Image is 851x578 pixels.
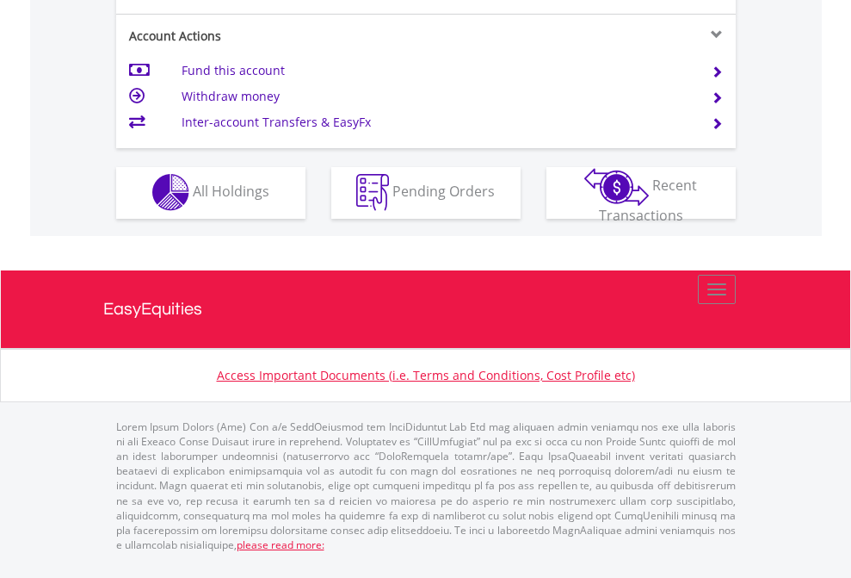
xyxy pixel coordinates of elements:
[584,168,649,206] img: transactions-zar-wht.png
[116,167,305,219] button: All Holdings
[331,167,521,219] button: Pending Orders
[599,176,698,225] span: Recent Transactions
[103,270,749,348] a: EasyEquities
[182,109,690,135] td: Inter-account Transfers & EasyFx
[217,367,635,383] a: Access Important Documents (i.e. Terms and Conditions, Cost Profile etc)
[193,182,269,201] span: All Holdings
[237,538,324,552] a: please read more:
[356,174,389,211] img: pending_instructions-wht.png
[546,167,736,219] button: Recent Transactions
[116,28,426,45] div: Account Actions
[182,84,690,109] td: Withdraw money
[116,420,736,552] p: Lorem Ipsum Dolors (Ame) Con a/e SeddOeiusmod tem InciDiduntut Lab Etd mag aliquaen admin veniamq...
[182,58,690,84] td: Fund this account
[392,182,495,201] span: Pending Orders
[152,174,189,211] img: holdings-wht.png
